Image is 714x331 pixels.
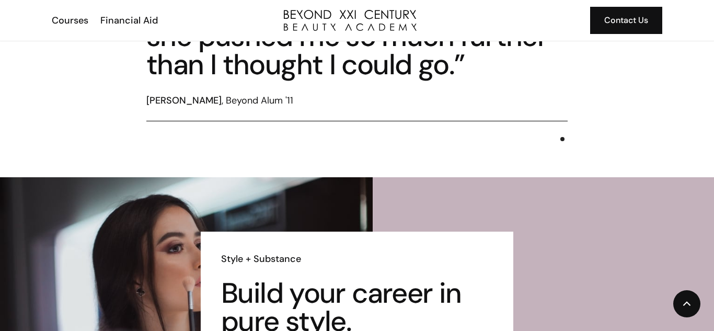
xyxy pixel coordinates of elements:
[146,94,222,107] span: [PERSON_NAME]
[100,14,158,27] div: Financial Aid
[94,14,163,27] a: Financial Aid
[284,10,417,31] a: home
[45,14,94,27] a: Courses
[221,252,493,266] h6: Style + Substance
[604,14,648,27] div: Contact Us
[284,10,417,31] img: beyond logo
[52,14,88,27] div: Courses
[560,137,565,141] div: Show slide 1 of 1
[590,7,662,34] a: Contact Us
[146,94,568,107] div: , Beyond Alum '11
